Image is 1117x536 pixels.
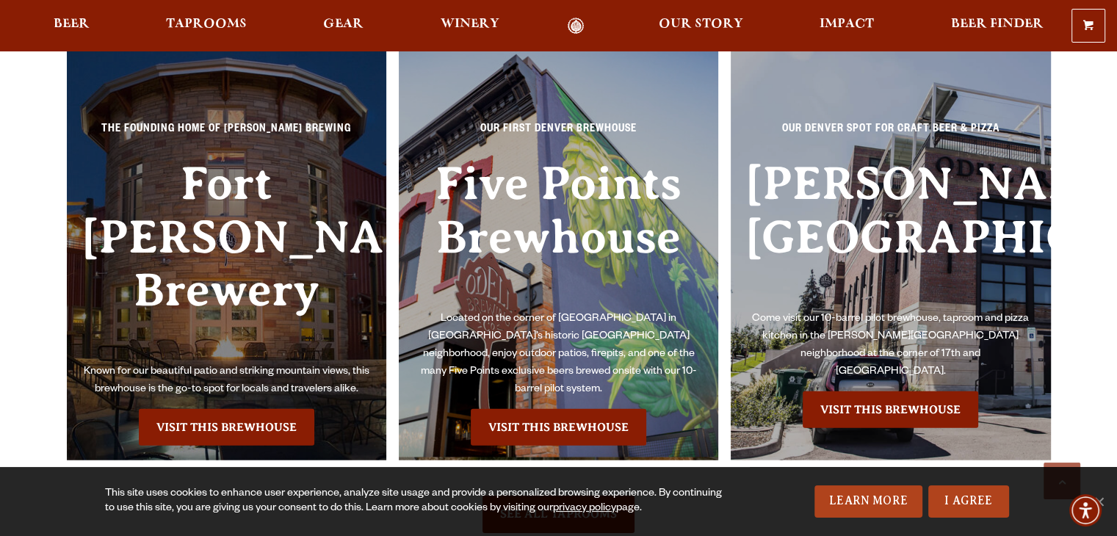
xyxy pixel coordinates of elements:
[814,485,922,518] a: Learn More
[745,121,1036,148] p: Our Denver spot for craft beer & pizza
[82,121,372,148] p: The Founding Home of [PERSON_NAME] Brewing
[745,311,1036,381] p: Come visit our 10-barrel pilot brewhouse, taproom and pizza kitchen in the [PERSON_NAME][GEOGRAPH...
[553,503,616,515] a: privacy policy
[649,18,753,35] a: Our Story
[166,18,247,30] span: Taprooms
[413,157,704,311] h3: Five Points Brewhouse
[928,485,1009,518] a: I Agree
[44,18,99,35] a: Beer
[54,18,90,30] span: Beer
[803,391,978,428] a: Visit the Sloan’s Lake Brewhouse
[139,409,314,446] a: Visit the Fort Collin's Brewery & Taproom
[810,18,883,35] a: Impact
[820,18,874,30] span: Impact
[323,18,364,30] span: Gear
[82,157,372,363] h3: Fort [PERSON_NAME] Brewery
[431,18,509,35] a: Winery
[745,157,1036,311] h3: [PERSON_NAME][GEOGRAPHIC_DATA]
[549,18,604,35] a: Odell Home
[156,18,256,35] a: Taprooms
[82,363,372,399] p: Known for our beautiful patio and striking mountain views, this brewhouse is the go-to spot for l...
[1044,463,1080,499] a: Scroll to top
[659,18,743,30] span: Our Story
[941,18,1052,35] a: Beer Finder
[413,311,704,399] p: Located on the corner of [GEOGRAPHIC_DATA] in [GEOGRAPHIC_DATA]’s historic [GEOGRAPHIC_DATA] neig...
[441,18,499,30] span: Winery
[314,18,373,35] a: Gear
[105,487,731,516] div: This site uses cookies to enhance user experience, analyze site usage and provide a personalized ...
[413,121,704,148] p: Our First Denver Brewhouse
[1069,494,1102,526] div: Accessibility Menu
[471,409,646,446] a: Visit the Five Points Brewhouse
[950,18,1043,30] span: Beer Finder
